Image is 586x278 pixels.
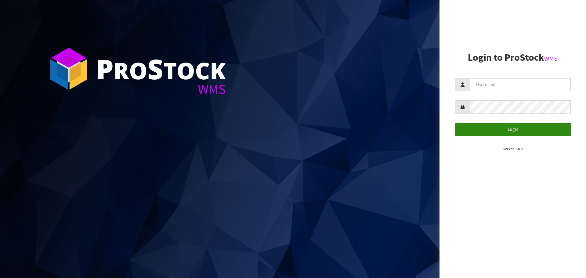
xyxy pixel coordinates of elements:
[470,78,571,91] input: Username
[147,50,163,87] span: S
[46,46,92,92] img: ProStock Cube
[96,50,114,87] span: P
[455,123,571,136] button: Login
[96,82,226,96] div: WMS
[96,55,226,82] div: ro tock
[455,52,571,63] h2: Login to ProStock
[503,146,523,151] small: Version 1.0.0
[544,55,558,63] small: WMS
